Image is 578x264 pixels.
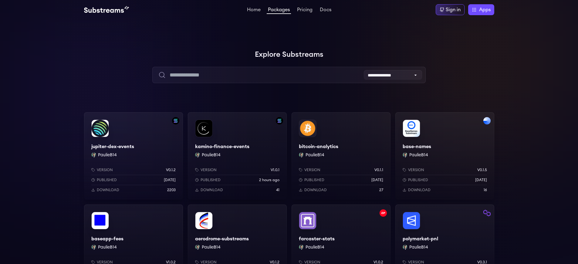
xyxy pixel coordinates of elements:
[436,4,465,15] a: Sign in
[98,244,117,250] button: PaulieB14
[479,6,491,13] span: Apps
[84,112,183,200] a: Filter by solana networkjupiter-dex-eventsjupiter-dex-eventsPaulieB14 PaulieB14Versionv0.1.2Publi...
[477,168,487,172] p: v0.1.5
[276,188,279,192] p: 41
[98,152,117,158] button: PaulieB14
[408,188,431,192] p: Download
[246,7,262,13] a: Home
[172,117,179,124] img: Filter by solana network
[188,112,287,200] a: Filter by solana networkkamino-finance-eventskamino-finance-eventsPaulieB14 PaulieB14Versionv1.0....
[201,178,221,182] p: Published
[319,7,333,13] a: Docs
[166,168,176,172] p: v0.1.2
[483,117,491,124] img: Filter by base network
[276,117,283,124] img: Filter by solana network
[306,244,324,250] button: PaulieB14
[201,168,217,172] p: Version
[164,178,176,182] p: [DATE]
[484,188,487,192] p: 16
[379,188,383,192] p: 27
[395,112,494,200] a: Filter by base networkbase-namesbase-namesPaulieB14 PaulieB14Versionv0.1.5Published[DATE]Download16
[292,112,390,200] a: bitcoin-analyticsbitcoin-analyticsPaulieB14 PaulieB14Versionv0.1.1Published[DATE]Download27
[306,152,324,158] button: PaulieB14
[409,244,428,250] button: PaulieB14
[267,7,291,14] a: Packages
[97,178,117,182] p: Published
[296,7,314,13] a: Pricing
[84,6,129,13] img: Substream's logo
[202,244,221,250] button: PaulieB14
[408,178,428,182] p: Published
[304,168,320,172] p: Version
[97,188,119,192] p: Download
[304,178,324,182] p: Published
[304,188,327,192] p: Download
[202,152,221,158] button: PaulieB14
[97,168,113,172] p: Version
[483,209,491,217] img: Filter by polygon network
[271,168,279,172] p: v1.0.1
[167,188,176,192] p: 2203
[371,178,383,182] p: [DATE]
[475,178,487,182] p: [DATE]
[408,168,424,172] p: Version
[446,6,461,13] div: Sign in
[380,209,387,217] img: Filter by optimism network
[409,152,428,158] button: PaulieB14
[201,188,223,192] p: Download
[259,178,279,182] p: 2 hours ago
[374,168,383,172] p: v0.1.1
[84,49,494,61] h1: Explore Substreams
